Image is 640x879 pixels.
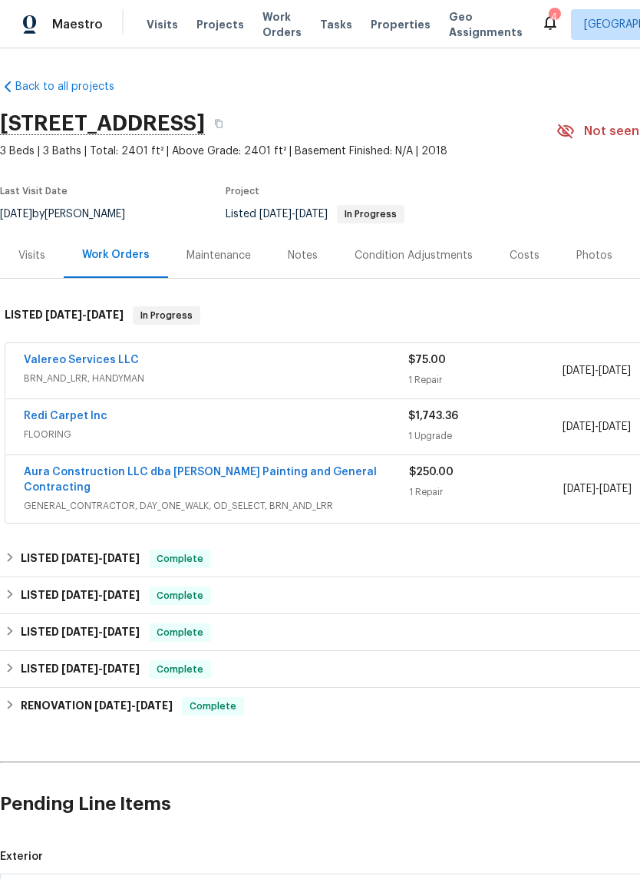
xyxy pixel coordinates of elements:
[21,623,140,642] h6: LISTED
[599,365,631,376] span: [DATE]
[408,355,446,365] span: $75.00
[562,419,631,435] span: -
[21,550,140,568] h6: LISTED
[61,590,98,600] span: [DATE]
[563,481,632,497] span: -
[24,371,408,386] span: BRN_AND_LRR, HANDYMAN
[205,110,233,137] button: Copy Address
[409,484,563,500] div: 1 Repair
[24,467,377,493] a: Aura Construction LLC dba [PERSON_NAME] Painting and General Contracting
[562,421,595,432] span: [DATE]
[259,209,328,220] span: -
[562,363,631,378] span: -
[45,309,82,320] span: [DATE]
[82,247,150,263] div: Work Orders
[61,553,140,563] span: -
[226,187,259,196] span: Project
[136,700,173,711] span: [DATE]
[150,588,209,603] span: Complete
[409,467,454,478] span: $250.00
[61,626,140,637] span: -
[147,17,178,32] span: Visits
[150,625,209,640] span: Complete
[563,484,595,494] span: [DATE]
[320,19,352,30] span: Tasks
[24,355,139,365] a: Valereo Services LLC
[18,248,45,263] div: Visits
[61,590,140,600] span: -
[21,697,173,715] h6: RENOVATION
[94,700,131,711] span: [DATE]
[510,248,539,263] div: Costs
[408,428,562,444] div: 1 Upgrade
[599,421,631,432] span: [DATE]
[21,660,140,679] h6: LISTED
[196,17,244,32] span: Projects
[562,365,595,376] span: [DATE]
[103,553,140,563] span: [DATE]
[355,248,473,263] div: Condition Adjustments
[576,248,612,263] div: Photos
[549,9,559,25] div: 4
[186,248,251,263] div: Maintenance
[5,306,124,325] h6: LISTED
[408,411,458,421] span: $1,743.36
[24,411,107,421] a: Redi Carpet Inc
[45,309,124,320] span: -
[103,663,140,674] span: [DATE]
[61,553,98,563] span: [DATE]
[259,209,292,220] span: [DATE]
[262,9,302,40] span: Work Orders
[288,248,318,263] div: Notes
[61,663,140,674] span: -
[150,551,209,567] span: Complete
[24,427,408,442] span: FLOORING
[103,590,140,600] span: [DATE]
[134,308,199,323] span: In Progress
[24,498,409,514] span: GENERAL_CONTRACTOR, DAY_ONE_WALK, OD_SELECT, BRN_AND_LRR
[295,209,328,220] span: [DATE]
[94,700,173,711] span: -
[61,626,98,637] span: [DATE]
[183,699,242,714] span: Complete
[371,17,431,32] span: Properties
[150,662,209,677] span: Complete
[21,587,140,605] h6: LISTED
[103,626,140,637] span: [DATE]
[52,17,103,32] span: Maestro
[599,484,632,494] span: [DATE]
[338,210,403,219] span: In Progress
[408,372,562,388] div: 1 Repair
[87,309,124,320] span: [DATE]
[449,9,523,40] span: Geo Assignments
[61,663,98,674] span: [DATE]
[226,209,404,220] span: Listed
